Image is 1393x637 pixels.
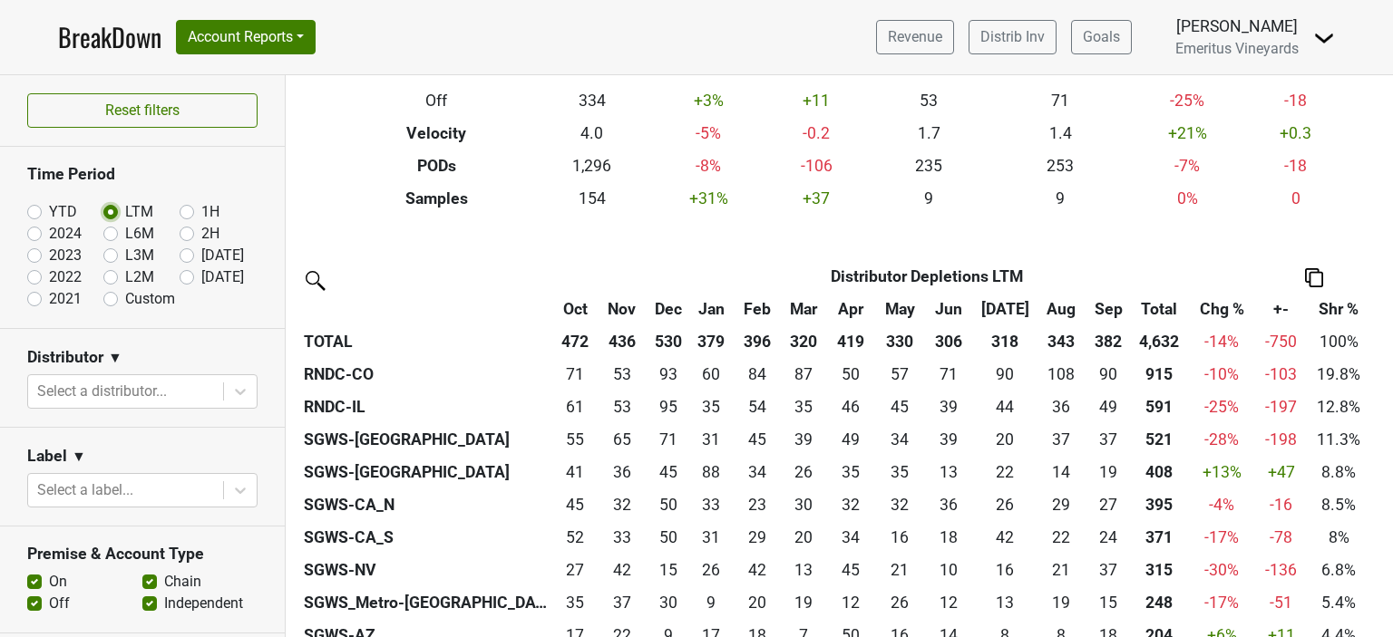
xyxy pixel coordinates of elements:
div: 46 [831,395,871,419]
td: 13.334 [924,456,973,488]
div: 35 [880,460,920,484]
div: 13 [929,460,969,484]
div: [PERSON_NAME] [1175,14,1299,38]
div: 65 [602,428,642,451]
td: 33.834 [733,456,782,488]
th: SGWS-CA_N [299,488,552,521]
td: 42.167 [598,554,647,586]
div: 50 [651,526,687,549]
div: -198 [1261,428,1301,451]
div: 45 [651,460,687,484]
td: 1,296 [537,150,648,182]
label: 2021 [49,288,82,310]
td: 21.5 [973,456,1037,488]
th: Mar: activate to sort column ascending [782,293,827,325]
td: -17 % [1187,521,1257,554]
td: 44.833 [875,391,924,423]
div: -197 [1261,395,1301,419]
td: 95 [647,391,690,423]
div: 39 [929,428,969,451]
th: 436 [598,325,647,358]
label: LTM [125,201,153,223]
td: 19.167 [1086,456,1131,488]
h3: Time Period [27,165,258,184]
label: Chain [164,571,201,593]
label: Independent [164,593,243,614]
div: 27 [557,558,593,582]
div: 22 [978,460,1032,484]
th: Apr: activate to sort column ascending [826,293,875,325]
div: 33 [602,526,642,549]
div: 44 [978,395,1032,419]
td: -25 % [1187,391,1257,423]
td: 26.333 [782,456,827,488]
div: 20 [785,526,822,549]
div: 591 [1135,395,1183,419]
td: 8% [1306,521,1372,554]
th: +-: activate to sort column ascending [1257,293,1306,325]
td: 36.666 [1086,554,1131,586]
td: 21 [875,554,924,586]
div: 50 [831,362,871,386]
td: 1.7 [863,117,995,150]
td: 16 [973,554,1037,586]
div: 36 [602,460,642,484]
td: -18 [1249,84,1342,117]
td: 154 [537,182,648,215]
th: SGWS-CA_S [299,521,552,554]
th: Dec: activate to sort column ascending [647,293,690,325]
td: 0 [1249,182,1342,215]
td: 38.919 [924,423,973,456]
div: 42 [978,526,1032,549]
label: L3M [125,245,154,266]
img: filter [299,265,328,294]
td: 33 [598,521,647,554]
th: Jan: activate to sort column ascending [690,293,732,325]
div: +47 [1261,460,1301,484]
h3: Premise & Account Type [27,545,258,564]
th: 419 [826,325,875,358]
th: 315.167 [1131,554,1187,586]
th: Jul: activate to sort column ascending [973,293,1037,325]
div: 14 [1041,460,1081,484]
div: 61 [557,395,593,419]
td: 60.25 [690,358,732,391]
td: 45.333 [647,456,690,488]
div: 16 [880,526,920,549]
td: 52.416 [552,521,598,554]
th: Shr %: activate to sort column ascending [1306,293,1372,325]
td: -7 % [1126,150,1250,182]
div: 32 [831,493,871,516]
th: 343 [1037,325,1086,358]
th: 379 [690,325,732,358]
div: 395 [1135,493,1183,516]
th: Jun: activate to sort column ascending [924,293,973,325]
td: +13 % [1187,456,1257,488]
a: Distrib Inv [969,20,1057,54]
div: 34 [736,460,776,484]
div: 915 [1135,362,1183,386]
td: 52.667 [598,391,647,423]
th: 394.500 [1131,488,1187,521]
label: [DATE] [201,266,244,288]
td: 35.166 [826,456,875,488]
td: 10 [924,554,973,586]
div: 93 [651,362,687,386]
th: 382 [1086,325,1131,358]
td: 30.667 [690,423,732,456]
td: 334 [537,84,648,117]
td: 45.252 [733,423,782,456]
label: Off [49,593,70,614]
td: 70.916 [647,423,690,456]
td: -30 % [1187,554,1257,586]
th: RNDC-IL [299,391,552,423]
div: 54 [736,395,776,419]
th: Sep: activate to sort column ascending [1086,293,1131,325]
div: 108 [1041,362,1081,386]
td: 56.75 [875,358,924,391]
div: 26 [978,493,1032,516]
td: 93.083 [647,358,690,391]
label: 2022 [49,266,82,288]
td: -5 % [647,117,770,150]
td: 71.25 [924,358,973,391]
